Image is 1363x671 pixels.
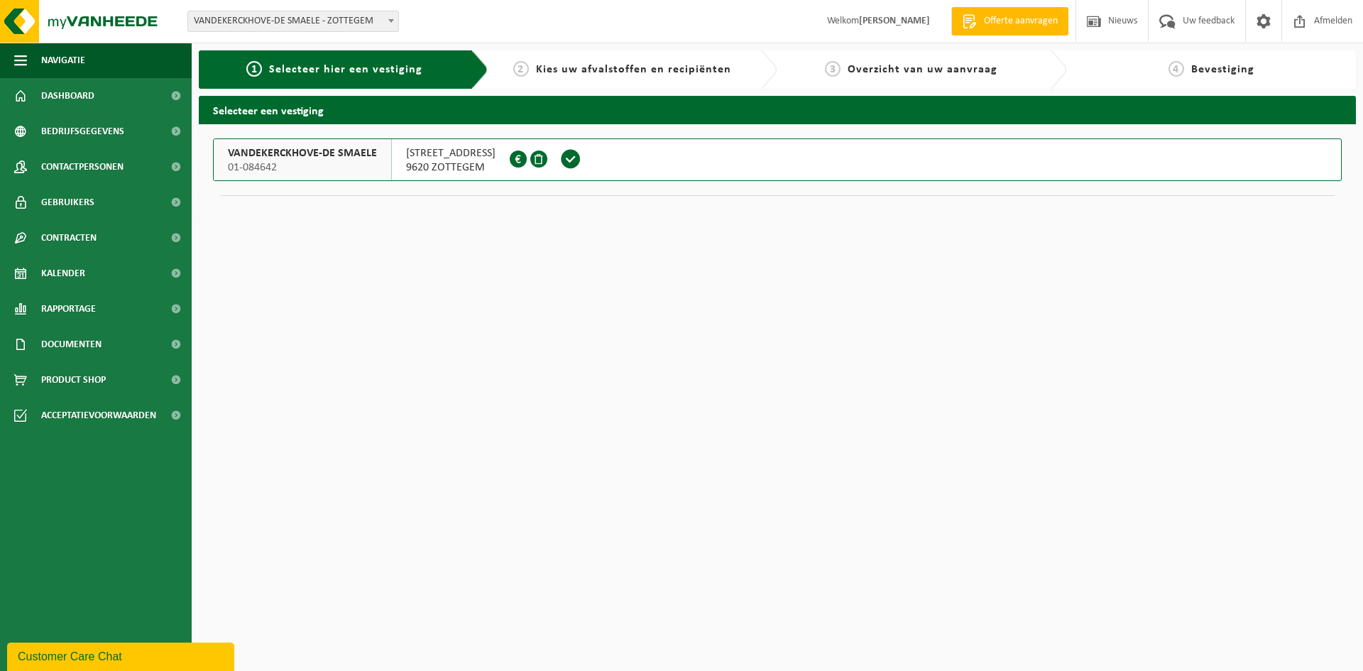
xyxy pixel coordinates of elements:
button: VANDEKERCKHOVE-DE SMAELE 01-084642 [STREET_ADDRESS]9620 ZOTTEGEM [213,138,1342,181]
span: Gebruikers [41,185,94,220]
span: Navigatie [41,43,85,78]
span: Kies uw afvalstoffen en recipiënten [536,64,731,75]
span: VANDEKERCKHOVE-DE SMAELE - ZOTTEGEM [188,11,398,31]
span: VANDEKERCKHOVE-DE SMAELE - ZOTTEGEM [187,11,399,32]
strong: [PERSON_NAME] [859,16,930,26]
span: Kalender [41,256,85,291]
iframe: chat widget [7,640,237,671]
span: Bevestiging [1191,64,1254,75]
span: 4 [1168,61,1184,77]
span: 2 [513,61,529,77]
span: Rapportage [41,291,96,327]
span: Acceptatievoorwaarden [41,398,156,433]
span: Offerte aanvragen [980,14,1061,28]
span: Contracten [41,220,97,256]
span: Documenten [41,327,102,362]
span: Bedrijfsgegevens [41,114,124,149]
span: 01-084642 [228,160,377,175]
span: Selecteer hier een vestiging [269,64,422,75]
a: Offerte aanvragen [951,7,1068,36]
span: VANDEKERCKHOVE-DE SMAELE [228,146,377,160]
span: 9620 ZOTTEGEM [406,160,496,175]
h2: Selecteer een vestiging [199,96,1356,124]
span: Contactpersonen [41,149,124,185]
span: 1 [246,61,262,77]
span: 3 [825,61,841,77]
span: Dashboard [41,78,94,114]
span: Product Shop [41,362,106,398]
span: Overzicht van uw aanvraag [848,64,997,75]
span: [STREET_ADDRESS] [406,146,496,160]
